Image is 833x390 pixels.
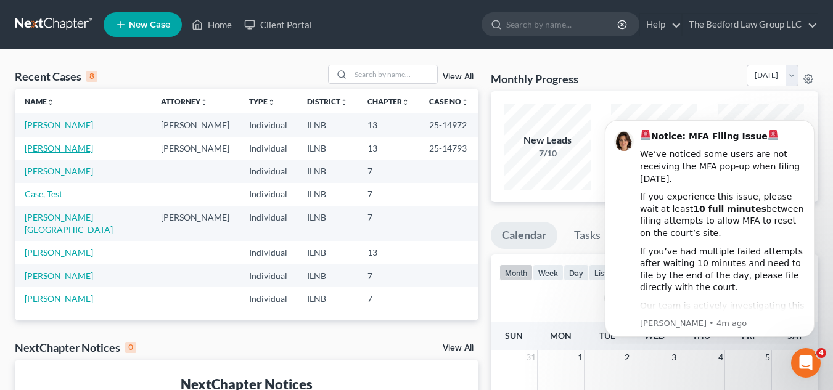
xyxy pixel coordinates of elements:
[670,350,678,365] span: 3
[443,73,474,81] a: View All
[351,65,437,83] input: Search by name...
[419,137,478,160] td: 25-14793
[125,342,136,353] div: 0
[505,330,523,341] span: Sun
[15,69,97,84] div: Recent Cases
[200,99,208,106] i: unfold_more
[25,166,93,176] a: [PERSON_NAME]
[550,330,572,341] span: Mon
[239,113,297,136] td: Individual
[249,97,275,106] a: Typeunfold_more
[504,133,591,147] div: New Leads
[367,97,409,106] a: Chapterunfold_more
[297,206,358,241] td: ILNB
[151,113,239,136] td: [PERSON_NAME]
[297,264,358,287] td: ILNB
[186,14,238,36] a: Home
[151,137,239,160] td: [PERSON_NAME]
[429,97,469,106] a: Case Nounfold_more
[358,206,419,241] td: 7
[791,348,821,378] iframe: Intercom live chat
[358,137,419,160] td: 13
[564,264,589,281] button: day
[816,348,826,358] span: 4
[491,222,557,249] a: Calendar
[268,99,275,106] i: unfold_more
[525,350,537,365] span: 31
[239,137,297,160] td: Individual
[25,143,93,153] a: [PERSON_NAME]
[25,97,54,106] a: Nameunfold_more
[129,20,170,30] span: New Case
[239,206,297,241] td: Individual
[358,287,419,310] td: 7
[15,340,136,355] div: NextChapter Notices
[499,264,533,281] button: month
[239,264,297,287] td: Individual
[533,264,564,281] button: week
[297,137,358,160] td: ILNB
[25,293,93,304] a: [PERSON_NAME]
[239,241,297,264] td: Individual
[297,287,358,310] td: ILNB
[25,270,93,281] a: [PERSON_NAME]
[683,14,818,36] a: The Bedford Law Group LLC
[86,71,97,82] div: 8
[443,344,474,352] a: View All
[239,160,297,182] td: Individual
[151,206,239,241] td: [PERSON_NAME]
[764,350,771,365] span: 5
[419,113,478,136] td: 25-14972
[640,14,681,36] a: Help
[239,287,297,310] td: Individual
[297,113,358,136] td: ILNB
[25,189,62,199] a: Case, Test
[461,99,469,106] i: unfold_more
[307,97,348,106] a: Districtunfold_more
[358,183,419,206] td: 7
[586,109,833,344] iframe: Intercom notifications message
[340,99,348,106] i: unfold_more
[358,264,419,287] td: 7
[402,99,409,106] i: unfold_more
[239,183,297,206] td: Individual
[358,160,419,182] td: 7
[25,247,93,258] a: [PERSON_NAME]
[717,350,724,365] span: 4
[358,113,419,136] td: 13
[623,350,631,365] span: 2
[297,241,358,264] td: ILNB
[238,14,318,36] a: Client Portal
[161,97,208,106] a: Attorneyunfold_more
[297,160,358,182] td: ILNB
[297,183,358,206] td: ILNB
[504,147,591,160] div: 7/10
[506,13,619,36] input: Search by name...
[25,212,113,235] a: [PERSON_NAME][GEOGRAPHIC_DATA]
[25,120,93,130] a: [PERSON_NAME]
[577,350,584,365] span: 1
[563,222,612,249] a: Tasks
[358,241,419,264] td: 13
[47,99,54,106] i: unfold_more
[491,71,578,86] h3: Monthly Progress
